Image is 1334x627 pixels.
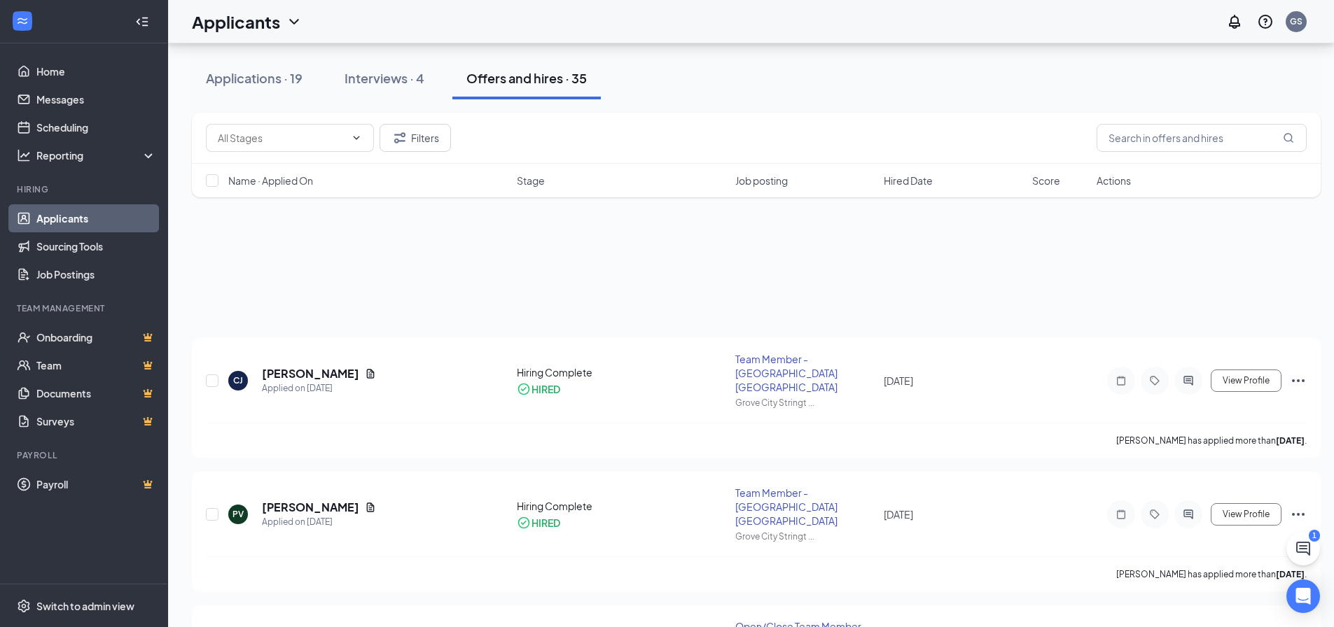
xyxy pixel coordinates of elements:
svg: ChevronDown [286,13,303,30]
svg: Collapse [135,15,149,29]
a: Sourcing Tools [36,232,156,260]
svg: ActiveChat [1180,375,1197,386]
div: GS [1290,15,1302,27]
span: View Profile [1223,509,1270,519]
a: DocumentsCrown [36,379,156,407]
input: Search in offers and hires [1097,124,1307,152]
div: Team Management [17,302,153,314]
b: [DATE] [1276,569,1305,579]
div: Team Member - [GEOGRAPHIC_DATA] [GEOGRAPHIC_DATA] [735,486,875,528]
span: Stage [517,174,545,188]
b: [DATE] [1276,435,1305,446]
input: All Stages [218,130,345,146]
span: View Profile [1223,376,1270,386]
div: Grove City Stringt ... [735,397,875,409]
a: Home [36,57,156,85]
a: OnboardingCrown [36,323,156,351]
button: Filter Filters [380,124,451,152]
div: CJ [233,374,243,386]
span: Score [1032,174,1060,188]
button: View Profile [1211,369,1281,392]
svg: Notifications [1226,13,1243,30]
button: ChatActive [1286,532,1320,565]
svg: Note [1113,509,1130,520]
svg: Note [1113,375,1130,386]
a: Job Postings [36,260,156,288]
div: PV [232,508,244,520]
svg: Filter [391,129,408,146]
a: Messages [36,85,156,113]
div: Offers and hires · 35 [466,69,587,87]
svg: ChatActive [1295,540,1312,557]
a: Scheduling [36,113,156,141]
svg: WorkstreamLogo [15,14,29,28]
a: PayrollCrown [36,470,156,498]
svg: QuestionInfo [1257,13,1274,30]
svg: Ellipses [1290,372,1307,389]
div: Open Intercom Messenger [1286,579,1320,613]
svg: Analysis [17,148,31,162]
div: Reporting [36,148,157,162]
span: Actions [1097,174,1131,188]
div: Interviews · 4 [345,69,424,87]
div: Switch to admin view [36,599,134,613]
div: Hiring Complete [517,499,727,513]
svg: Ellipses [1290,506,1307,523]
h5: [PERSON_NAME] [262,366,359,381]
h1: Applicants [192,10,280,34]
svg: Settings [17,599,31,613]
svg: ActiveChat [1180,509,1197,520]
div: Applications · 19 [206,69,303,87]
div: Hiring Complete [517,365,727,379]
div: HIRED [531,382,560,396]
svg: Tag [1146,509,1163,520]
svg: Document [365,368,376,379]
h5: [PERSON_NAME] [262,500,359,515]
div: Team Member - [GEOGRAPHIC_DATA] [GEOGRAPHIC_DATA] [735,352,875,394]
div: Payroll [17,449,153,461]
button: View Profile [1211,503,1281,526]
div: Applied on [DATE] [262,381,376,395]
svg: Document [365,502,376,513]
a: TeamCrown [36,351,156,379]
span: Name · Applied On [228,174,313,188]
div: HIRED [531,516,560,530]
a: Applicants [36,204,156,232]
span: [DATE] [884,508,913,521]
div: Hiring [17,183,153,195]
span: [DATE] [884,374,913,387]
p: [PERSON_NAME] has applied more than . [1116,435,1307,446]
svg: ChevronDown [351,132,362,143]
svg: CheckmarkCircle [517,516,531,530]
span: Job posting [735,174,788,188]
a: SurveysCrown [36,407,156,435]
svg: CheckmarkCircle [517,382,531,396]
span: Hired Date [884,174,933,188]
div: Applied on [DATE] [262,515,376,529]
svg: MagnifyingGlass [1283,132,1294,143]
svg: Tag [1146,375,1163,386]
div: 1 [1309,530,1320,542]
p: [PERSON_NAME] has applied more than . [1116,568,1307,580]
div: Grove City Stringt ... [735,530,875,542]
